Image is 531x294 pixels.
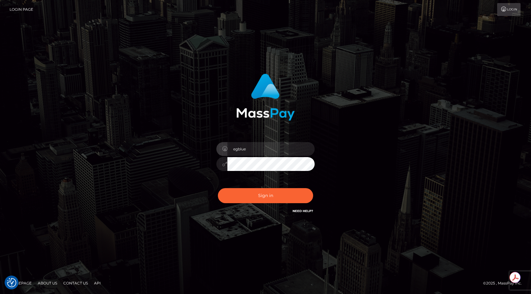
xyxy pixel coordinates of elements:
img: Revisit consent button [7,278,16,287]
a: API [92,278,103,288]
button: Consent Preferences [7,278,16,287]
button: Sign in [218,188,313,203]
a: Login Page [10,3,33,16]
div: © 2025 , MassPay Inc. [483,280,526,287]
a: About Us [35,278,60,288]
input: Username... [227,142,315,156]
a: Login [497,3,521,16]
a: Need Help? [293,209,313,213]
a: Homepage [7,278,34,288]
img: MassPay Login [236,74,295,121]
a: Contact Us [61,278,90,288]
